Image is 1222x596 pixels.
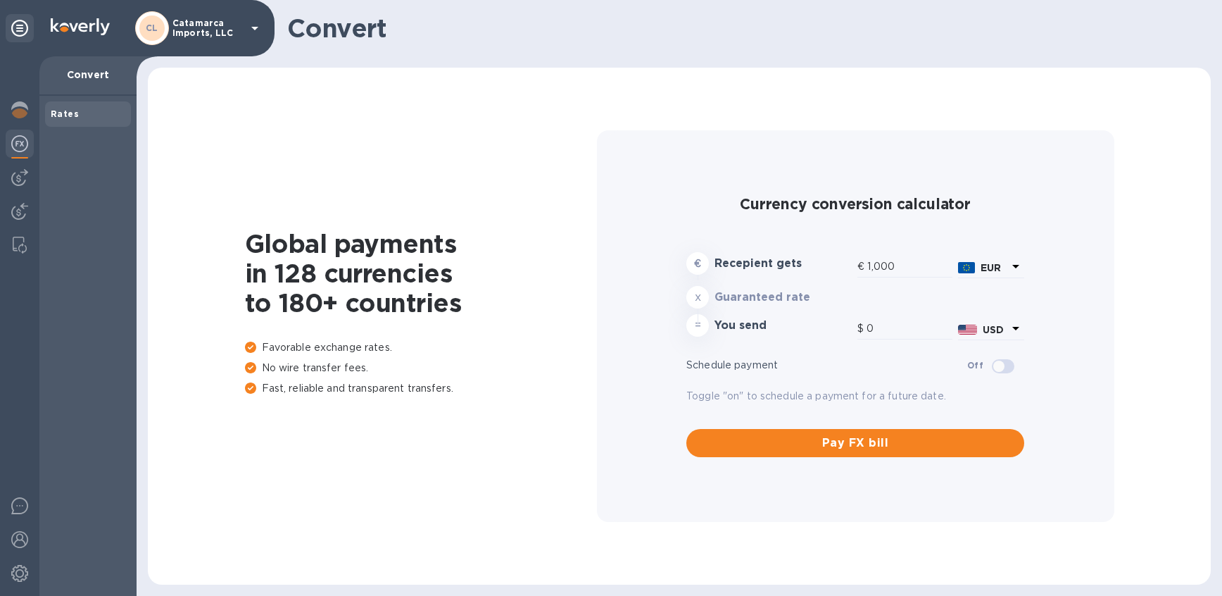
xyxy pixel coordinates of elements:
[51,18,110,35] img: Logo
[857,318,867,340] div: $
[698,435,1013,452] span: Pay FX bill
[694,258,701,269] strong: €
[686,429,1024,457] button: Pay FX bill
[11,135,28,152] img: Foreign exchange
[981,262,1001,273] b: EUR
[287,13,1199,43] h1: Convert
[245,340,597,355] p: Favorable exchange rates.
[686,195,1024,213] h2: Currency conversion calculator
[51,108,79,119] b: Rates
[983,324,1004,335] b: USD
[967,360,983,371] b: Off
[714,291,852,304] h3: Guaranteed rate
[714,319,852,333] h3: You send
[867,256,952,278] input: Amount
[51,68,125,82] p: Convert
[245,361,597,375] p: No wire transfer fees.
[146,23,158,33] b: CL
[857,256,867,278] div: €
[245,381,597,396] p: Fast, reliable and transparent transfers.
[172,18,243,38] p: Catamarca Imports, LLC
[686,389,1024,404] p: Toggle "on" to schedule a payment for a future date.
[958,325,977,335] img: USD
[714,257,852,271] h3: Recepient gets
[686,314,709,337] div: =
[686,286,709,309] div: x
[867,318,952,340] input: Amount
[686,358,967,373] p: Schedule payment
[245,229,597,318] h1: Global payments in 128 currencies to 180+ countries
[6,14,34,42] div: Unpin categories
